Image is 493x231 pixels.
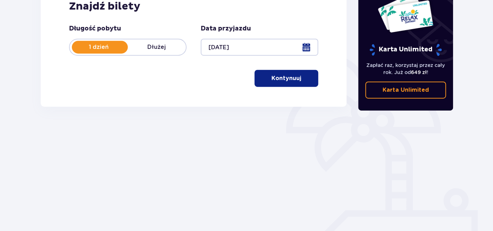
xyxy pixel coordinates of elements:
[365,81,446,98] a: Karta Unlimited
[369,44,442,56] p: Karta Unlimited
[128,43,186,51] p: Dłużej
[271,74,301,82] p: Kontynuuj
[411,69,426,75] span: 649 zł
[70,43,128,51] p: 1 dzień
[365,62,446,76] p: Zapłać raz, korzystaj przez cały rok. Już od !
[382,86,429,94] p: Karta Unlimited
[69,24,121,33] p: Długość pobytu
[254,70,318,87] button: Kontynuuj
[201,24,251,33] p: Data przyjazdu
